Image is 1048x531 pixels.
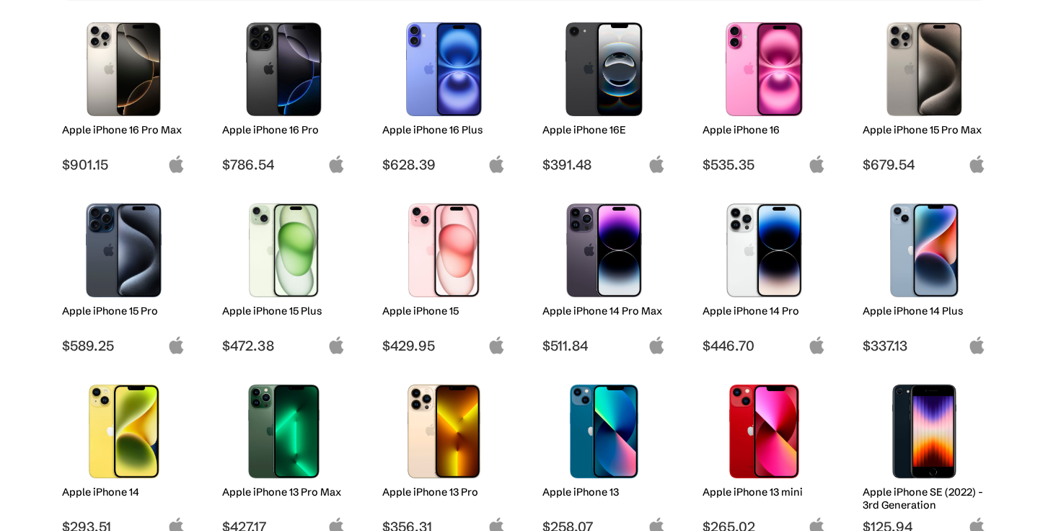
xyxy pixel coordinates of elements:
[696,196,833,354] a: iPhone 14 Pro Apple iPhone 14 Pro $446.70 apple-logo
[968,155,986,173] img: apple-logo
[222,486,345,499] h2: Apple iPhone 13 Pro Max
[382,486,506,499] h2: Apple iPhone 13 Pro
[703,304,826,317] h2: Apple iPhone 14 Pro
[222,156,345,173] span: $786.54
[233,203,335,297] img: iPhone 15 Plus
[393,385,495,478] img: iPhone 13 Pro
[536,196,673,354] a: iPhone 14 Pro Max Apple iPhone 14 Pro Max $511.84 apple-logo
[62,123,185,136] h2: Apple iPhone 16 Pro Max
[488,155,506,173] img: apple-logo
[233,385,335,478] img: iPhone 13 Pro Max
[327,336,345,354] img: apple-logo
[376,196,513,354] a: iPhone 15 Apple iPhone 15 $429.95 apple-logo
[808,336,826,354] img: apple-logo
[222,304,345,317] h2: Apple iPhone 15 Plus
[713,385,815,478] img: iPhone 13 mini
[713,22,815,116] img: iPhone 16
[73,22,175,116] img: iPhone 16 Pro Max
[73,203,175,297] img: iPhone 15 Pro
[873,22,975,116] img: iPhone 15 Pro Max
[542,486,666,499] h2: Apple iPhone 13
[62,156,185,173] span: $901.15
[222,337,345,354] span: $472.38
[542,123,666,136] h2: Apple iPhone 16E
[62,304,185,317] h2: Apple iPhone 15 Pro
[863,337,986,354] span: $337.13
[542,337,666,354] span: $511.84
[856,196,993,354] a: iPhone 14 Plus Apple iPhone 14 Plus $337.13 apple-logo
[648,155,666,173] img: apple-logo
[856,15,993,173] a: iPhone 15 Pro Max Apple iPhone 15 Pro Max $679.54 apple-logo
[167,155,185,173] img: apple-logo
[713,203,815,297] img: iPhone 14 Pro
[542,304,666,317] h2: Apple iPhone 14 Pro Max
[62,486,185,499] h2: Apple iPhone 14
[393,203,495,297] img: iPhone 15
[863,123,986,136] h2: Apple iPhone 15 Pro Max
[863,486,986,512] h2: Apple iPhone SE (2022) - 3rd Generation
[553,385,655,478] img: iPhone 13
[62,337,185,354] span: $589.25
[382,123,506,136] h2: Apple iPhone 16 Plus
[808,155,826,173] img: apple-logo
[56,196,193,354] a: iPhone 15 Pro Apple iPhone 15 Pro $589.25 apple-logo
[222,123,345,136] h2: Apple iPhone 16 Pro
[648,336,666,354] img: apple-logo
[56,15,193,173] a: iPhone 16 Pro Max Apple iPhone 16 Pro Max $901.15 apple-logo
[488,336,506,354] img: apple-logo
[167,336,185,354] img: apple-logo
[873,385,975,478] img: iPhone SE 3rd Gen
[703,486,826,499] h2: Apple iPhone 13 mini
[73,385,175,478] img: iPhone 14
[553,22,655,116] img: iPhone 16E
[863,304,986,317] h2: Apple iPhone 14 Plus
[703,337,826,354] span: $446.70
[536,15,673,173] a: iPhone 16E Apple iPhone 16E $391.48 apple-logo
[233,22,335,116] img: iPhone 16 Pro
[216,15,353,173] a: iPhone 16 Pro Apple iPhone 16 Pro $786.54 apple-logo
[376,15,513,173] a: iPhone 16 Plus Apple iPhone 16 Plus $628.39 apple-logo
[703,123,826,136] h2: Apple iPhone 16
[382,156,506,173] span: $628.39
[216,196,353,354] a: iPhone 15 Plus Apple iPhone 15 Plus $472.38 apple-logo
[382,304,506,317] h2: Apple iPhone 15
[703,156,826,173] span: $535.35
[382,337,506,354] span: $429.95
[968,336,986,354] img: apple-logo
[863,156,986,173] span: $679.54
[553,203,655,297] img: iPhone 14 Pro Max
[696,15,833,173] a: iPhone 16 Apple iPhone 16 $535.35 apple-logo
[393,22,495,116] img: iPhone 16 Plus
[327,155,345,173] img: apple-logo
[542,156,666,173] span: $391.48
[873,203,975,297] img: iPhone 14 Plus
